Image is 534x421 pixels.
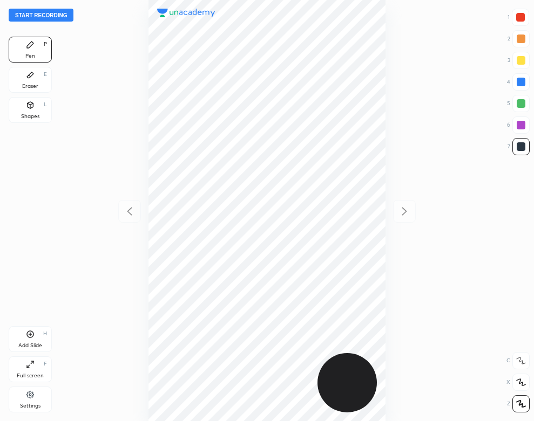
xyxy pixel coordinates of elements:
div: Settings [20,403,40,409]
div: E [44,72,47,77]
img: logo.38c385cc.svg [157,9,215,17]
div: Eraser [22,84,38,89]
div: 6 [507,116,530,134]
div: Full screen [17,373,44,378]
div: 2 [508,30,530,47]
div: Shapes [21,114,39,119]
button: Start recording [9,9,73,22]
div: 5 [507,95,530,112]
div: F [44,361,47,367]
div: H [43,331,47,336]
div: Add Slide [18,343,42,348]
div: Z [507,395,530,412]
div: 4 [507,73,530,91]
div: C [506,352,530,369]
div: Pen [25,53,35,59]
div: L [44,102,47,107]
div: X [506,374,530,391]
div: 1 [508,9,529,26]
div: P [44,42,47,47]
div: 3 [508,52,530,69]
div: 7 [508,138,530,155]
